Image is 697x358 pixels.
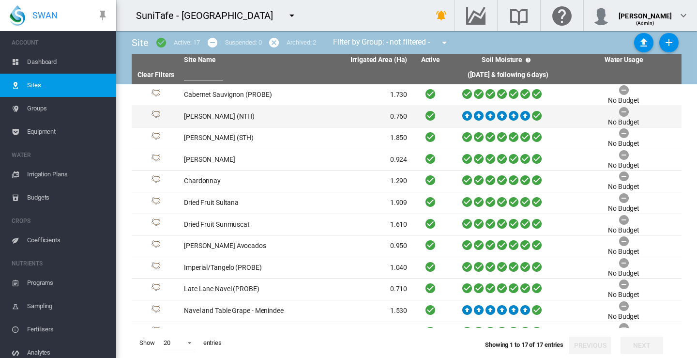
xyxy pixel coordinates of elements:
md-icon: Search the knowledge base [507,10,530,21]
img: 1.svg [150,218,162,230]
img: 1.svg [150,197,162,209]
md-icon: icon-upload [638,37,650,48]
th: ([DATE] & following 6 days) [450,66,566,84]
th: Site Name [180,54,296,66]
button: icon-menu-down [435,33,454,52]
td: [PERSON_NAME] [180,149,296,171]
img: 1.svg [150,305,162,317]
td: 0.950 [296,235,411,257]
span: WATER [12,147,108,163]
td: 1.530 [296,300,411,322]
div: No Budget [608,269,639,279]
tr: Site Id: 22646 Dried Fruit Sunmuscat 1.610 No Budget [132,214,682,236]
tr: Site Id: 33247 [PERSON_NAME] (STH) 1.850 No Budget [132,127,682,149]
img: 1.svg [150,283,162,295]
span: Show [136,335,159,351]
td: 1.850 [296,127,411,149]
img: 1.svg [150,327,162,338]
div: No Budget [608,247,639,257]
th: Water Usage [566,54,682,66]
span: CROPS [12,213,108,229]
div: No Budget [608,118,639,127]
span: Coefficients [27,229,108,252]
div: Filter by Group: - not filtered - [326,33,457,52]
div: No Budget [608,182,639,192]
td: 1.290 [296,171,411,192]
div: Site Id: 22637 [136,110,176,122]
td: 0.690 [296,322,411,343]
img: profile.jpg [591,6,611,25]
tr: Site Id: 33251 [PERSON_NAME] Avocados 0.950 No Budget [132,235,682,257]
a: Clear Filters [137,71,175,78]
div: Site Id: 22652 [136,89,176,101]
td: [PERSON_NAME] Avocados [180,235,296,257]
td: [PERSON_NAME] (STH) [180,127,296,149]
div: Site Id: 22622 [136,175,176,187]
span: entries [199,335,226,351]
md-icon: Click here for help [550,10,574,21]
th: Active [411,54,450,66]
tr: Site Id: 22616 Olives (PROBE) 0.690 No Budget [132,322,682,344]
tr: Site Id: 22619 [PERSON_NAME] 0.924 No Budget [132,149,682,171]
md-icon: icon-checkbox-marked-circle [155,37,167,48]
tr: Site Id: 33255 Navel and Table Grape - Menindee 1.530 No Budget [132,300,682,322]
div: Site Id: 22631 [136,262,176,274]
div: No Budget [608,161,639,171]
md-icon: icon-plus [663,37,675,48]
tr: Site Id: 22625 Late Lane Navel (PROBE) 0.710 No Budget [132,279,682,300]
span: ACCOUNT [12,35,108,50]
img: 1.svg [150,132,162,144]
span: Equipment [27,120,108,143]
th: Soil Moisture [450,54,566,66]
td: 0.710 [296,279,411,300]
th: Irrigated Area (Ha) [296,54,411,66]
td: Imperial/Tangelo (PROBE) [180,257,296,279]
span: Programs [27,271,108,295]
td: Chardonnay [180,171,296,192]
span: (Admin) [636,20,655,26]
div: SuniTafe - [GEOGRAPHIC_DATA] [136,9,282,22]
td: 0.924 [296,149,411,171]
img: 1.svg [150,175,162,187]
span: Sampling [27,295,108,318]
div: Site Id: 22625 [136,283,176,295]
div: Site Id: 33247 [136,132,176,144]
tr: Site Id: 22652 Cabernet Sauvignon (PROBE) 1.730 No Budget [132,84,682,106]
button: icon-menu-down [282,6,302,25]
td: 1.909 [296,192,411,214]
md-icon: icon-pin [97,10,108,21]
img: 1.svg [150,262,162,274]
td: Olives (PROBE) [180,322,296,343]
div: Site Id: 22619 [136,154,176,166]
img: 1.svg [150,110,162,122]
md-icon: icon-bell-ring [436,10,447,21]
img: SWAN-Landscape-Logo-Colour-drop.png [10,5,25,26]
button: icon-bell-ring [432,6,451,25]
span: Showing 1 to 17 of 17 entries [485,341,563,348]
div: Site Id: 22616 [136,327,176,338]
td: 0.760 [296,106,411,127]
md-icon: icon-help-circle [522,54,534,66]
div: 20 [164,339,170,346]
button: Next [621,337,663,354]
td: 1.610 [296,214,411,235]
div: No Budget [608,226,639,235]
span: SWAN [32,9,58,21]
md-icon: icon-menu-down [439,37,450,48]
div: No Budget [608,96,639,106]
td: Navel and Table Grape - Menindee [180,300,296,322]
md-icon: Go to the Data Hub [464,10,487,21]
div: [PERSON_NAME] [619,7,672,17]
td: [PERSON_NAME] (NTH) [180,106,296,127]
div: Site Id: 22643 [136,197,176,209]
button: Sites Bulk Import [634,33,653,52]
span: Budgets [27,186,108,209]
span: NUTRIENTS [12,256,108,271]
div: Archived: 2 [287,38,316,47]
td: Late Lane Navel (PROBE) [180,279,296,300]
div: Site Id: 33255 [136,305,176,317]
tr: Site Id: 22622 Chardonnay 1.290 No Budget [132,171,682,192]
div: Suspended: 0 [225,38,262,47]
span: Fertilisers [27,318,108,341]
span: Dashboard [27,50,108,74]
